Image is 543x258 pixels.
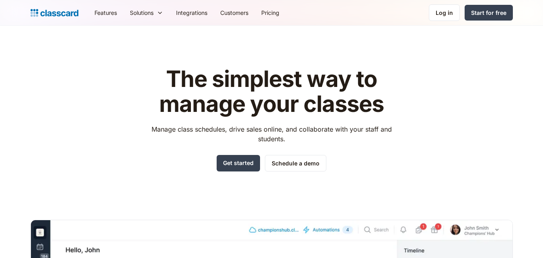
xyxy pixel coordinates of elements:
[214,4,255,22] a: Customers
[429,4,460,21] a: Log in
[471,8,506,17] div: Start for free
[255,4,286,22] a: Pricing
[265,155,326,171] a: Schedule a demo
[31,7,78,19] a: Logo
[144,124,399,144] p: Manage class schedules, drive sales online, and collaborate with your staff and students.
[436,8,453,17] div: Log in
[88,4,123,22] a: Features
[130,8,154,17] div: Solutions
[465,5,513,21] a: Start for free
[217,155,260,171] a: Get started
[170,4,214,22] a: Integrations
[123,4,170,22] div: Solutions
[144,67,399,116] h1: The simplest way to manage your classes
